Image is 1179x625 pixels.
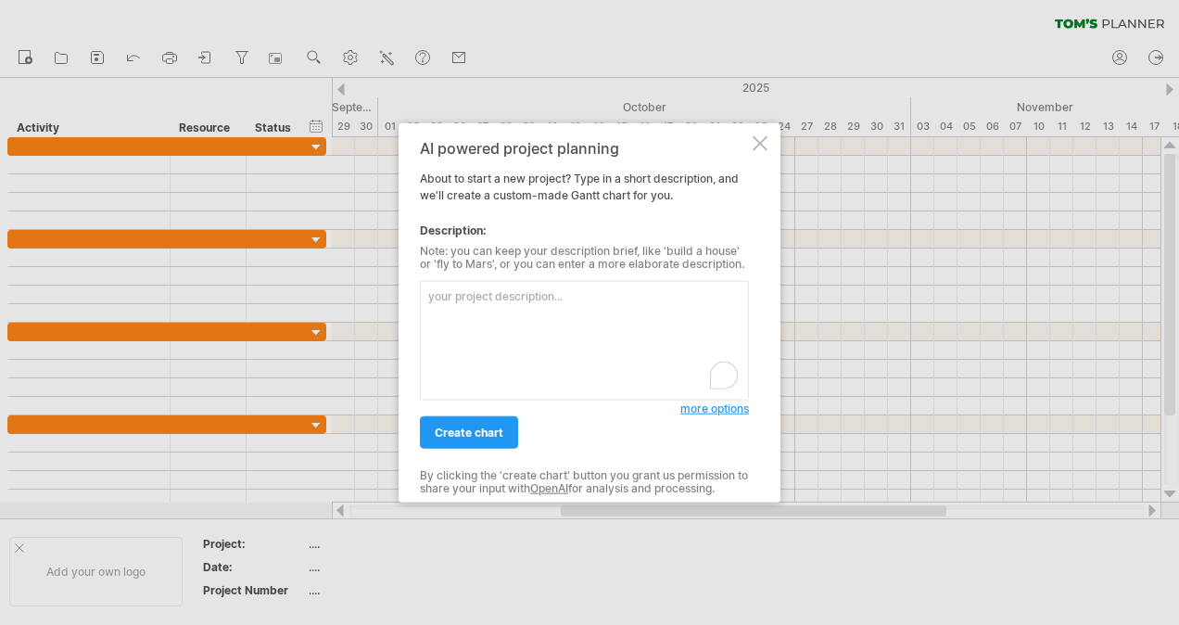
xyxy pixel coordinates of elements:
[420,140,749,157] div: AI powered project planning
[420,281,749,401] textarea: To enrich screen reader interactions, please activate Accessibility in Grammarly extension settings
[435,426,503,440] span: create chart
[420,223,749,239] div: Description:
[420,140,749,486] div: About to start a new project? Type in a short description, and we'll create a custom-made Gantt c...
[420,245,749,272] div: Note: you can keep your description brief, like 'build a house' or 'fly to Mars', or you can ente...
[530,481,568,495] a: OpenAI
[680,402,749,415] span: more options
[420,416,518,449] a: create chart
[680,401,749,417] a: more options
[420,469,749,496] div: By clicking the 'create chart' button you grant us permission to share your input with for analys...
